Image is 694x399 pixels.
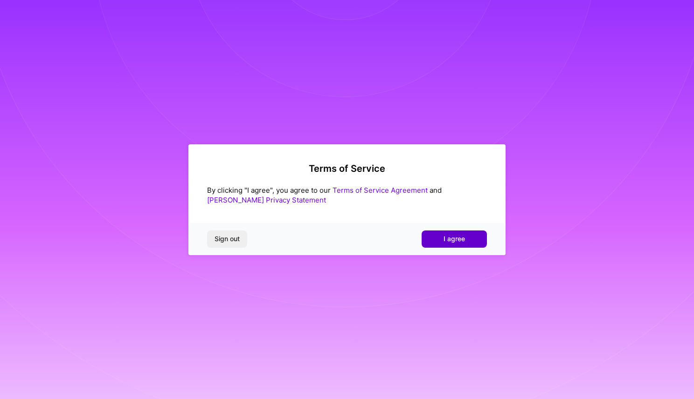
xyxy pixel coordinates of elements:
a: Terms of Service Agreement [333,186,428,195]
a: [PERSON_NAME] Privacy Statement [207,196,326,204]
div: By clicking "I agree", you agree to our and [207,185,487,205]
button: I agree [422,230,487,247]
h2: Terms of Service [207,163,487,174]
span: Sign out [215,234,240,243]
span: I agree [444,234,465,243]
button: Sign out [207,230,247,247]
